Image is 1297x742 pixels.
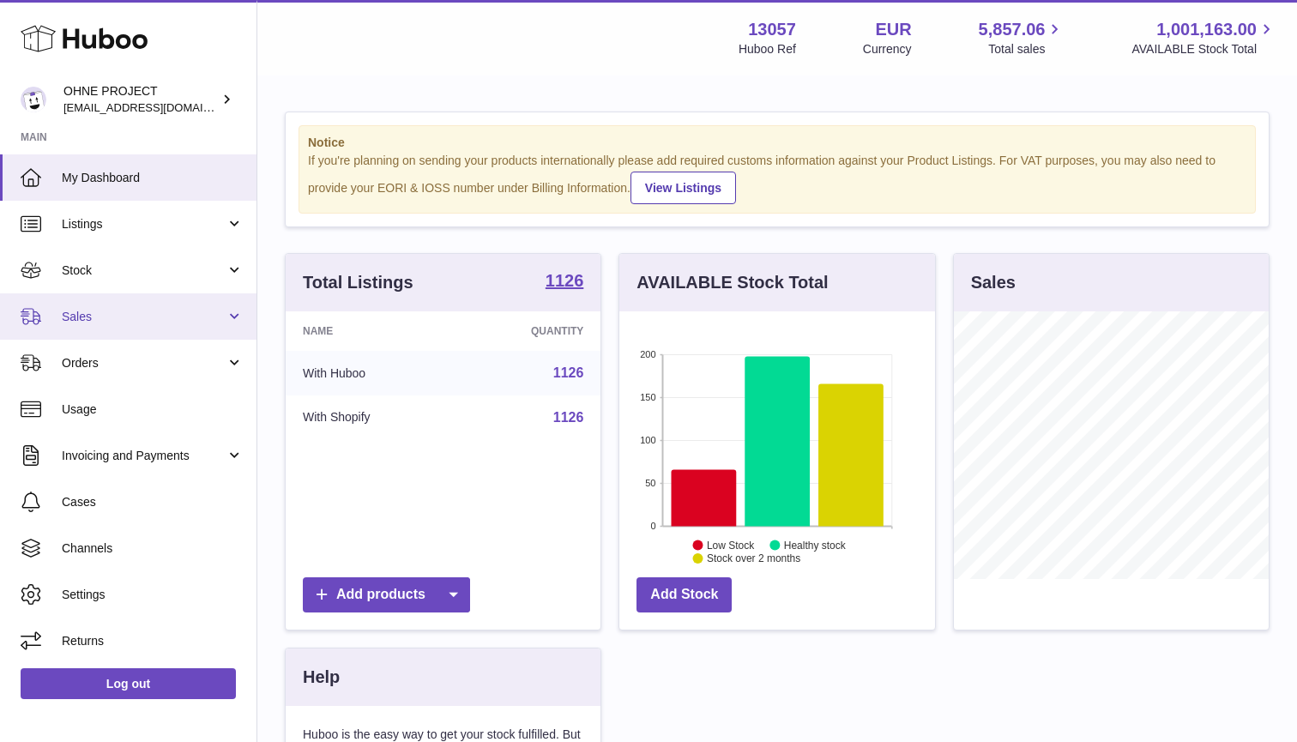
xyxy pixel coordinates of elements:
span: Cases [62,494,244,510]
th: Name [286,311,455,351]
strong: 1126 [546,272,584,289]
a: 1126 [553,365,584,380]
img: support@ohneproject.com [21,87,46,112]
span: Channels [62,540,244,557]
span: Listings [62,216,226,232]
span: My Dashboard [62,170,244,186]
a: 5,857.06 Total sales [979,18,1065,57]
text: 100 [640,435,655,445]
strong: EUR [875,18,911,41]
h3: Total Listings [303,271,413,294]
text: 150 [640,392,655,402]
span: [EMAIL_ADDRESS][DOMAIN_NAME] [63,100,252,114]
a: Add products [303,577,470,612]
a: 1126 [546,272,584,293]
a: 1,001,163.00 AVAILABLE Stock Total [1131,18,1276,57]
div: If you're planning on sending your products internationally please add required customs informati... [308,153,1246,204]
span: Settings [62,587,244,603]
div: Huboo Ref [739,41,796,57]
text: 0 [651,521,656,531]
td: With Huboo [286,351,455,395]
td: With Shopify [286,395,455,440]
text: Healthy stock [784,539,847,551]
a: Add Stock [636,577,732,612]
text: Stock over 2 months [707,552,800,564]
a: 1126 [553,410,584,425]
th: Quantity [455,311,600,351]
a: Log out [21,668,236,699]
text: Low Stock [707,539,755,551]
span: Usage [62,401,244,418]
span: AVAILABLE Stock Total [1131,41,1276,57]
span: Total sales [988,41,1065,57]
span: Returns [62,633,244,649]
a: View Listings [630,172,736,204]
strong: 13057 [748,18,796,41]
span: 1,001,163.00 [1156,18,1257,41]
h3: Sales [971,271,1016,294]
h3: AVAILABLE Stock Total [636,271,828,294]
text: 50 [646,478,656,488]
text: 200 [640,349,655,359]
div: Currency [863,41,912,57]
strong: Notice [308,135,1246,151]
span: 5,857.06 [979,18,1046,41]
span: Invoicing and Payments [62,448,226,464]
span: Orders [62,355,226,371]
div: OHNE PROJECT [63,83,218,116]
h3: Help [303,666,340,689]
span: Sales [62,309,226,325]
span: Stock [62,262,226,279]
